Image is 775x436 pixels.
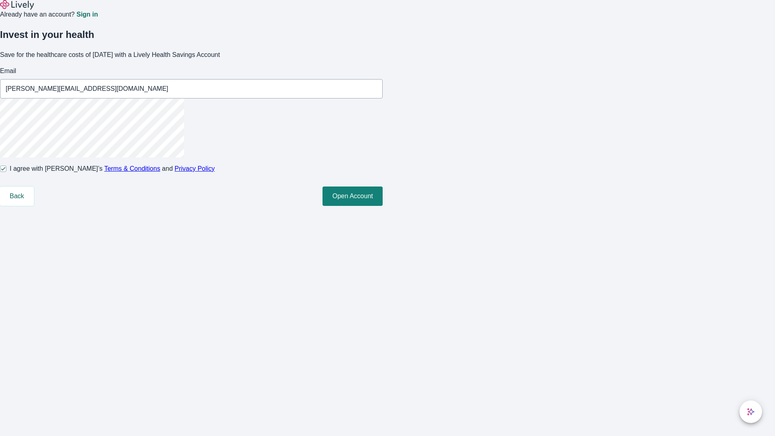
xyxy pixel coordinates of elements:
[76,11,98,18] a: Sign in
[10,164,215,174] span: I agree with [PERSON_NAME]’s and
[323,187,383,206] button: Open Account
[739,400,762,423] button: chat
[175,165,215,172] a: Privacy Policy
[104,165,160,172] a: Terms & Conditions
[747,408,755,416] svg: Lively AI Assistant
